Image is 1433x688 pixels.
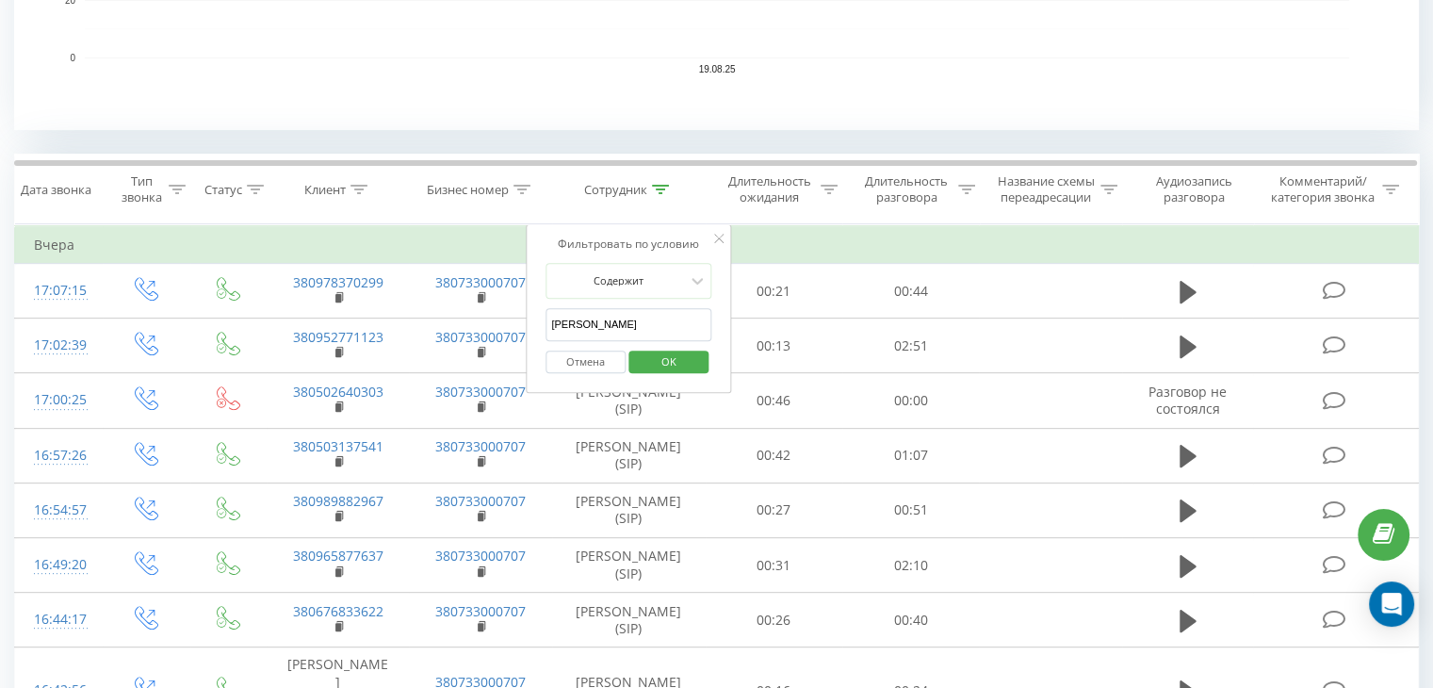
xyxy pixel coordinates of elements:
[842,428,979,483] td: 01:07
[204,182,242,198] div: Статус
[552,428,706,483] td: [PERSON_NAME] (SIP)
[293,383,383,401] a: 380502640303
[1267,173,1377,205] div: Комментарий/категория звонка
[1148,383,1227,418] span: Разговор не состоялся
[435,547,526,565] a: 380733000707
[34,547,84,583] div: 16:49:20
[546,308,711,341] input: Введите значение
[293,602,383,620] a: 380676833622
[842,483,979,537] td: 00:51
[293,547,383,565] a: 380965877637
[552,538,706,593] td: [PERSON_NAME] (SIP)
[34,437,84,474] div: 16:57:26
[293,492,383,510] a: 380989882967
[34,492,84,529] div: 16:54:57
[1139,173,1249,205] div: Аудиозапись разговора
[706,428,842,483] td: 00:42
[584,182,647,198] div: Сотрудник
[546,351,626,374] button: Отмена
[997,173,1096,205] div: Название схемы переадресации
[34,601,84,638] div: 16:44:17
[119,173,163,205] div: Тип звонка
[699,64,736,74] text: 19.08.25
[435,328,526,346] a: 380733000707
[552,373,706,428] td: [PERSON_NAME] (SIP)
[427,182,509,198] div: Бизнес номер
[293,328,383,346] a: 380952771123
[70,53,75,63] text: 0
[34,327,84,364] div: 17:02:39
[304,182,346,198] div: Клиент
[842,264,979,319] td: 00:44
[34,382,84,418] div: 17:00:25
[15,226,1419,264] td: Вчера
[842,593,979,647] td: 00:40
[643,347,695,376] span: OK
[552,593,706,647] td: [PERSON_NAME] (SIP)
[706,264,842,319] td: 00:21
[21,182,91,198] div: Дата звонка
[706,483,842,537] td: 00:27
[628,351,708,374] button: OK
[435,273,526,291] a: 380733000707
[435,383,526,401] a: 380733000707
[706,593,842,647] td: 00:26
[859,173,953,205] div: Длительность разговора
[435,602,526,620] a: 380733000707
[293,437,383,455] a: 380503137541
[842,538,979,593] td: 02:10
[706,373,842,428] td: 00:46
[842,319,979,373] td: 02:51
[435,492,526,510] a: 380733000707
[552,483,706,537] td: [PERSON_NAME] (SIP)
[723,173,817,205] div: Длительность ожидания
[293,273,383,291] a: 380978370299
[706,538,842,593] td: 00:31
[1369,582,1414,627] div: Open Intercom Messenger
[706,319,842,373] td: 00:13
[435,437,526,455] a: 380733000707
[546,235,711,254] div: Фильтровать по условию
[34,272,84,309] div: 17:07:15
[842,373,979,428] td: 00:00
